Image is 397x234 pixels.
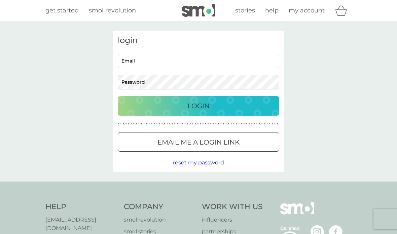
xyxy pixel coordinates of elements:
span: help [265,7,279,14]
p: ● [205,122,206,126]
p: ● [256,122,258,126]
p: ● [266,122,268,126]
p: ● [269,122,270,126]
p: ● [123,122,124,126]
a: smol revolution [89,6,136,15]
p: ● [274,122,276,126]
p: ● [213,122,214,126]
p: ● [169,122,171,126]
p: ● [220,122,222,126]
p: ● [190,122,191,126]
p: ● [156,122,157,126]
img: smol [280,202,314,225]
p: ● [161,122,163,126]
p: ● [141,122,142,126]
div: basket [335,4,352,17]
h4: Work With Us [202,202,263,212]
p: ● [154,122,155,126]
p: ● [133,122,135,126]
p: ● [236,122,237,126]
a: [EMAIL_ADDRESS][DOMAIN_NAME] [45,216,117,233]
p: ● [120,122,122,126]
p: ● [192,122,193,126]
p: ● [215,122,217,126]
p: ● [241,122,242,126]
button: Login [118,96,279,116]
h3: login [118,36,279,45]
p: ● [187,122,188,126]
span: reset my password [173,159,224,166]
p: ● [128,122,130,126]
p: ● [233,122,234,126]
p: ● [200,122,201,126]
p: ● [231,122,232,126]
a: my account [289,6,325,15]
p: ● [182,122,183,126]
p: ● [249,122,250,126]
p: ● [143,122,145,126]
p: ● [208,122,209,126]
p: ● [254,122,255,126]
p: Login [187,101,210,111]
p: Email me a login link [157,137,240,148]
p: ● [246,122,247,126]
h4: Help [45,202,117,212]
p: ● [118,122,119,126]
p: ● [244,122,245,126]
p: ● [174,122,176,126]
h4: Company [124,202,195,212]
p: ● [261,122,263,126]
p: ● [272,122,273,126]
p: ● [164,122,165,126]
p: ● [223,122,224,126]
span: smol revolution [89,7,136,14]
p: ● [228,122,229,126]
p: ● [225,122,227,126]
p: ● [277,122,278,126]
p: ● [151,122,152,126]
a: stories [235,6,255,15]
p: ● [125,122,127,126]
p: ● [203,122,204,126]
p: ● [238,122,240,126]
p: ● [197,122,199,126]
span: stories [235,7,255,14]
a: get started [45,6,79,15]
span: get started [45,7,79,14]
a: smol revolution [124,216,195,224]
p: ● [264,122,265,126]
a: influencers [202,216,263,224]
p: ● [251,122,253,126]
p: ● [167,122,168,126]
p: ● [149,122,150,126]
p: ● [131,122,132,126]
p: ● [172,122,173,126]
button: reset my password [173,158,224,167]
p: ● [138,122,140,126]
span: my account [289,7,325,14]
p: ● [259,122,260,126]
p: ● [159,122,160,126]
img: smol [182,4,215,17]
p: ● [210,122,212,126]
p: ● [184,122,186,126]
button: Email me a login link [118,132,279,152]
p: ● [218,122,219,126]
p: ● [177,122,178,126]
p: ● [146,122,147,126]
a: help [265,6,279,15]
p: ● [179,122,181,126]
p: ● [136,122,137,126]
p: ● [195,122,196,126]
